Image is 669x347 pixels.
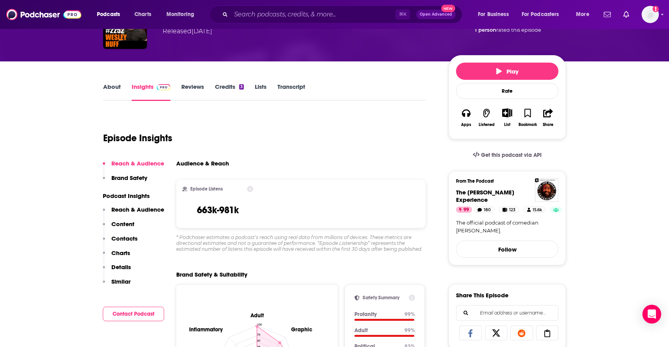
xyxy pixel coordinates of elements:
[181,83,204,101] a: Reviews
[499,108,515,117] button: Show More Button
[255,83,267,101] a: Lists
[484,206,491,214] span: 180
[363,295,406,301] h2: Safety Summary
[111,249,130,257] p: Charts
[481,152,542,158] span: Get this podcast via API
[395,9,410,20] span: ⌘ K
[456,189,514,203] span: The [PERSON_NAME] Experience
[533,206,542,214] span: 15.6k
[536,325,559,340] a: Copy Link
[103,83,121,101] a: About
[472,8,519,21] button: open menu
[257,323,262,326] tspan: 100
[642,305,661,324] div: Open Intercom Messenger
[103,278,131,292] button: Similar
[132,83,170,101] a: InsightsPodchaser Pro
[231,8,395,21] input: Search podcasts, credits, & more...
[129,8,156,21] a: Charts
[535,178,558,202] img: The Joe Rogan Experience
[103,192,164,200] p: Podcast Insights
[217,5,470,23] div: Search podcasts, credits, & more...
[420,13,452,16] span: Open Advanced
[111,278,131,285] p: Similar
[111,206,164,213] p: Reach & Audience
[441,5,455,12] span: New
[499,207,519,213] a: 123
[157,84,170,90] img: Podchaser Pro
[456,83,558,99] div: Rate
[456,291,508,299] h3: Share This Episode
[111,263,131,271] p: Details
[517,8,571,21] button: open menu
[476,103,497,132] button: Listened
[456,207,472,213] a: 99
[456,305,558,321] div: Search followers
[456,63,558,80] button: Play
[543,122,553,127] div: Share
[497,103,517,132] div: Show More ButtonList
[111,174,147,182] p: Brand Safety
[111,160,164,167] p: Reach & Audience
[103,220,134,235] button: Content
[459,325,482,340] a: Share on Facebook
[103,235,138,249] button: Contacts
[134,9,151,20] span: Charts
[6,7,81,22] a: Podchaser - Follow, Share and Rate Podcasts
[463,306,552,320] input: Email address or username...
[103,249,130,264] button: Charts
[517,103,538,132] button: Bookmark
[620,8,632,21] a: Show notifications dropdown
[111,235,138,242] p: Contacts
[463,206,469,214] span: 99
[291,326,312,333] text: Graphic
[354,311,398,318] p: Profanity
[404,327,415,334] p: 99 %
[519,122,537,127] div: Bookmark
[163,27,212,36] div: Released [DATE]
[176,271,247,278] h2: Brand Safety & Suitability
[97,9,120,20] span: Podcasts
[103,132,172,144] h1: Episode Insights
[642,6,659,23] span: Logged in as anori
[642,6,659,23] img: User Profile
[176,160,229,167] h3: Audience & Reach
[416,10,456,19] button: Open AdvancedNew
[653,6,659,12] svg: Add a profile image
[510,325,533,340] a: Share on Reddit
[91,8,130,21] button: open menu
[538,103,558,132] button: Share
[354,327,398,334] p: Adult
[103,174,147,189] button: Brand Safety
[103,307,164,321] button: Contact Podcast
[404,311,415,318] p: 99 %
[103,263,131,278] button: Details
[496,68,519,75] span: Play
[456,219,558,234] a: The official podcast of comedian [PERSON_NAME].
[456,103,476,132] button: Apps
[277,83,305,101] a: Transcript
[478,9,509,20] span: For Business
[456,189,514,203] a: The Joe Rogan Experience
[509,206,515,214] span: 123
[189,326,223,333] text: Inflammatory
[215,83,244,101] a: Credits3
[601,8,614,21] a: Show notifications dropdown
[161,8,204,21] button: open menu
[461,122,471,127] div: Apps
[239,84,244,90] div: 3
[190,186,223,192] h2: Episode Listens
[524,207,546,213] a: 15.6k
[485,325,508,340] a: Share on X/Twitter
[103,206,164,220] button: Reach & Audience
[576,9,589,20] span: More
[479,122,495,127] div: Listened
[467,146,548,165] a: Get this podcast via API
[456,241,558,258] button: Follow
[103,160,164,174] button: Reach & Audience
[522,9,559,20] span: For Podcasters
[571,8,599,21] button: open menu
[176,234,426,252] div: * Podchaser estimates a podcast’s reach using real data from millions of devices. These metrics a...
[456,178,552,184] h3: From The Podcast
[111,220,134,228] p: Content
